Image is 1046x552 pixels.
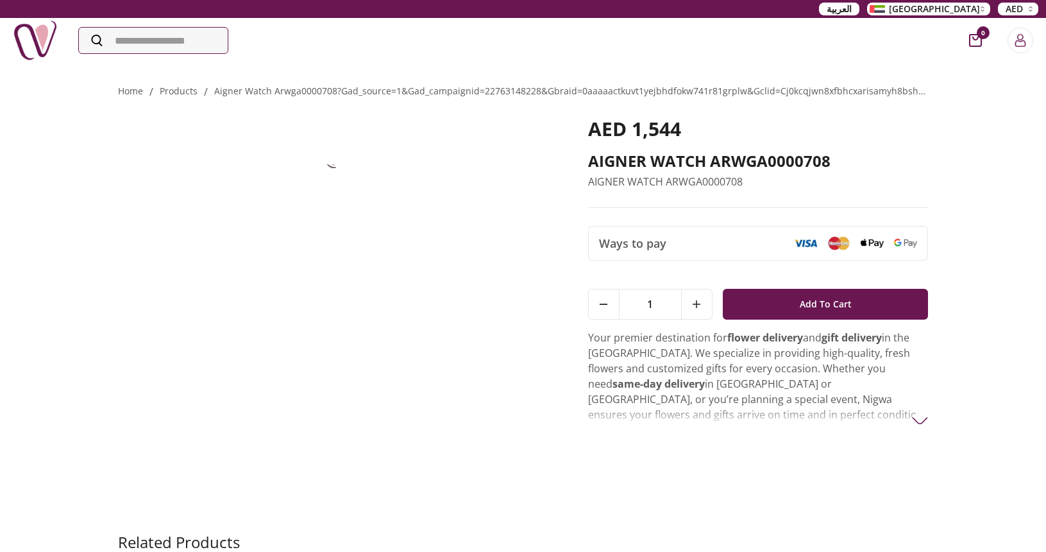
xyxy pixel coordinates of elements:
[588,174,929,189] p: AIGNER WATCH ARWGA0000708
[599,234,666,252] span: Ways to pay
[827,236,850,250] img: Mastercard
[889,3,980,15] span: [GEOGRAPHIC_DATA]
[588,116,681,142] span: AED 1,544
[998,3,1038,15] button: AED
[612,377,705,391] strong: same-day delivery
[118,85,143,97] a: Home
[1008,28,1033,53] button: Login
[620,289,681,319] span: 1
[870,5,885,13] img: Arabic_dztd3n.png
[861,239,884,248] img: Apple Pay
[727,331,803,345] strong: flower delivery
[794,239,817,248] img: Visa
[204,84,208,99] li: /
[800,293,852,316] span: Add To Cart
[723,289,929,320] button: Add To Cart
[827,3,852,15] span: العربية
[13,18,58,63] img: Nigwa-uae-gifts
[1006,3,1023,15] span: AED
[588,151,929,171] h2: AIGNER WATCH ARWGA0000708
[867,3,990,15] button: [GEOGRAPHIC_DATA]
[969,34,982,47] button: cart-button
[79,28,228,53] input: Search
[912,413,928,429] img: arrow
[588,330,929,499] p: Your premier destination for and in the [GEOGRAPHIC_DATA]. We specialize in providing high-qualit...
[894,239,917,248] img: Google Pay
[303,117,367,182] img: AIGNER WATCH ARWGA0000708
[149,84,153,99] li: /
[977,26,990,39] span: 0
[160,85,198,97] a: products
[822,331,882,345] strong: gift delivery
